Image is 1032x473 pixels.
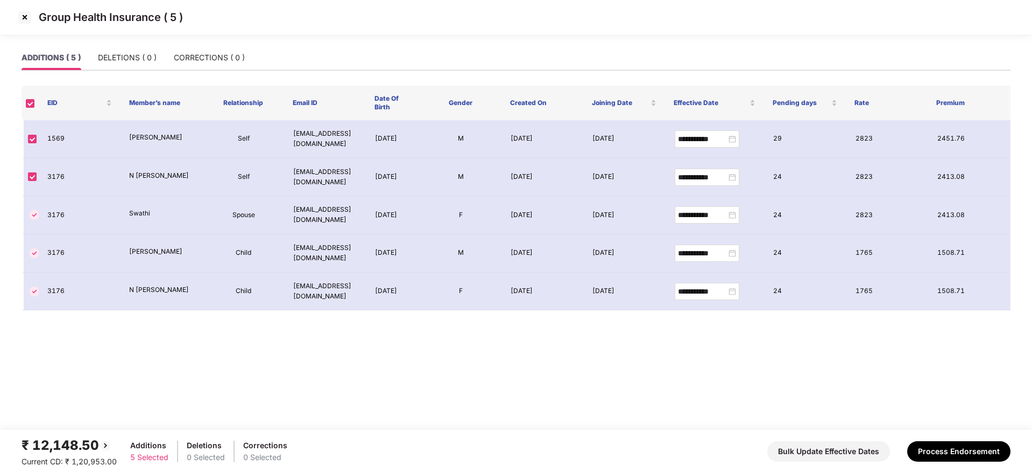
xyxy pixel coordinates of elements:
[420,120,502,158] td: M
[98,52,157,64] div: DELETIONS ( 0 )
[366,158,420,197] td: [DATE]
[583,86,665,120] th: Joining Date
[420,196,502,234] td: F
[39,86,121,120] th: EID
[129,171,194,181] p: N [PERSON_NAME]
[502,158,584,197] td: [DATE]
[202,234,284,273] td: Child
[420,86,501,120] th: Gender
[765,234,846,273] td: 24
[847,196,929,234] td: 2823
[243,440,287,451] div: Corrections
[99,439,112,452] img: svg+xml;base64,PHN2ZyBpZD0iQmFjay0yMHgyMCIgeG1sbnM9Imh0dHA6Ly93d3cudzMub3JnLzIwMDAvc3ZnIiB3aWR0aD...
[129,247,194,257] p: [PERSON_NAME]
[767,441,890,462] button: Bulk Update Effective Dates
[285,234,366,273] td: [EMAIL_ADDRESS][DOMAIN_NAME]
[121,86,202,120] th: Member’s name
[765,273,846,311] td: 24
[366,196,420,234] td: [DATE]
[674,99,747,107] span: Effective Date
[584,158,666,197] td: [DATE]
[22,52,81,64] div: ADDITIONS ( 5 )
[39,158,121,197] td: 3176
[765,120,846,158] td: 29
[847,234,929,273] td: 1765
[929,120,1010,158] td: 2451.76
[366,86,420,120] th: Date Of Birth
[202,158,284,197] td: Self
[773,99,829,107] span: Pending days
[28,247,41,260] img: svg+xml;base64,PHN2ZyBpZD0iVGljay0zMngzMiIgeG1sbnM9Imh0dHA6Ly93d3cudzMub3JnLzIwMDAvc3ZnIiB3aWR0aD...
[129,208,194,219] p: Swathi
[130,451,168,463] div: 5 Selected
[202,120,284,158] td: Self
[929,234,1010,273] td: 1508.71
[28,285,41,298] img: svg+xml;base64,PHN2ZyBpZD0iVGljay0zMngzMiIgeG1sbnM9Imh0dHA6Ly93d3cudzMub3JnLzIwMDAvc3ZnIiB3aWR0aD...
[765,196,846,234] td: 24
[846,86,928,120] th: Rate
[366,120,420,158] td: [DATE]
[420,273,502,311] td: F
[929,158,1010,197] td: 2413.08
[502,196,584,234] td: [DATE]
[285,196,366,234] td: [EMAIL_ADDRESS][DOMAIN_NAME]
[592,99,648,107] span: Joining Date
[22,435,117,456] div: ₹ 12,148.50
[502,120,584,158] td: [DATE]
[39,273,121,311] td: 3176
[584,196,666,234] td: [DATE]
[584,234,666,273] td: [DATE]
[39,120,121,158] td: 1569
[28,208,41,221] img: svg+xml;base64,PHN2ZyBpZD0iVGljay0zMngzMiIgeG1sbnM9Imh0dHA6Ly93d3cudzMub3JnLzIwMDAvc3ZnIiB3aWR0aD...
[202,196,284,234] td: Spouse
[929,196,1010,234] td: 2413.08
[584,120,666,158] td: [DATE]
[366,234,420,273] td: [DATE]
[285,158,366,197] td: [EMAIL_ADDRESS][DOMAIN_NAME]
[420,234,502,273] td: M
[847,273,929,311] td: 1765
[284,86,366,120] th: Email ID
[47,99,104,107] span: EID
[202,273,284,311] td: Child
[187,440,225,451] div: Deletions
[501,86,583,120] th: Created On
[502,234,584,273] td: [DATE]
[929,273,1010,311] td: 1508.71
[39,196,121,234] td: 3176
[366,273,420,311] td: [DATE]
[285,120,366,158] td: [EMAIL_ADDRESS][DOMAIN_NAME]
[502,273,584,311] td: [DATE]
[907,441,1010,462] button: Process Endorsement
[847,120,929,158] td: 2823
[665,86,764,120] th: Effective Date
[202,86,284,120] th: Relationship
[130,440,168,451] div: Additions
[39,234,121,273] td: 3176
[285,273,366,311] td: [EMAIL_ADDRESS][DOMAIN_NAME]
[847,158,929,197] td: 2823
[129,133,194,143] p: [PERSON_NAME]
[243,451,287,463] div: 0 Selected
[22,457,117,466] span: Current CD: ₹ 1,20,953.00
[928,86,1009,120] th: Premium
[187,451,225,463] div: 0 Selected
[764,86,846,120] th: Pending days
[129,285,194,295] p: N [PERSON_NAME]
[765,158,846,197] td: 24
[16,9,33,26] img: svg+xml;base64,PHN2ZyBpZD0iQ3Jvc3MtMzJ4MzIiIHhtbG5zPSJodHRwOi8vd3d3LnczLm9yZy8yMDAwL3N2ZyIgd2lkdG...
[174,52,245,64] div: CORRECTIONS ( 0 )
[584,273,666,311] td: [DATE]
[39,11,183,24] p: Group Health Insurance ( 5 )
[420,158,502,197] td: M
